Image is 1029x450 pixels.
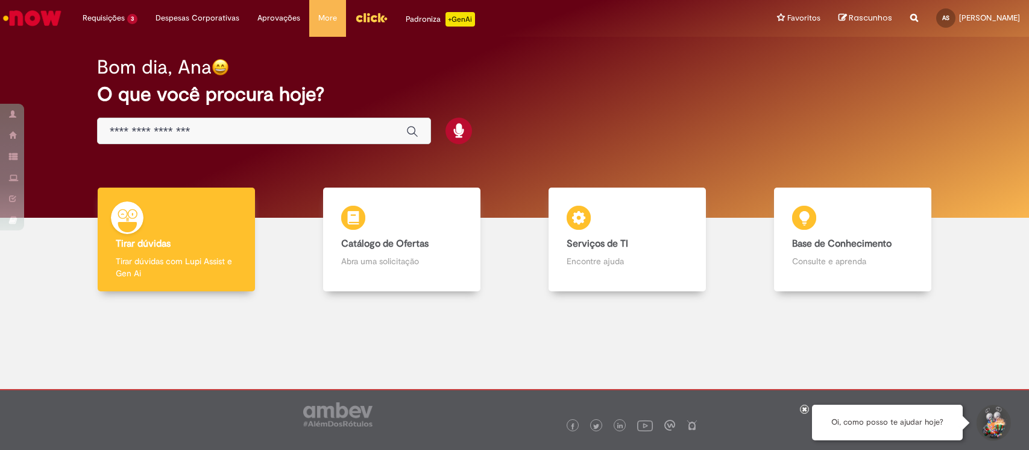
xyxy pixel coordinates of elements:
[792,238,892,250] b: Base de Conhecimento
[341,238,429,250] b: Catálogo de Ofertas
[812,405,963,440] div: Oi, como posso te ajudar hoje?
[445,12,475,27] p: +GenAi
[740,188,966,292] a: Base de Conhecimento Consulte e aprenda
[787,12,820,24] span: Favoritos
[567,238,628,250] b: Serviços de TI
[303,402,373,426] img: logo_footer_ambev_rotulo_gray.png
[664,420,675,431] img: logo_footer_workplace.png
[637,417,653,433] img: logo_footer_youtube.png
[341,255,462,267] p: Abra uma solicitação
[839,13,892,24] a: Rascunhos
[97,84,932,105] h2: O que você procura hoje?
[1,6,63,30] img: ServiceNow
[515,188,740,292] a: Serviços de TI Encontre ajuda
[289,188,514,292] a: Catálogo de Ofertas Abra uma solicitação
[406,12,475,27] div: Padroniza
[83,12,125,24] span: Requisições
[116,255,237,279] p: Tirar dúvidas com Lupi Assist e Gen Ai
[959,13,1020,23] span: [PERSON_NAME]
[212,59,229,76] img: happy-face.png
[942,14,949,22] span: AS
[567,255,688,267] p: Encontre ajuda
[257,12,300,24] span: Aprovações
[318,12,337,24] span: More
[570,423,576,429] img: logo_footer_facebook.png
[617,423,623,430] img: logo_footer_linkedin.png
[127,14,137,24] span: 3
[156,12,239,24] span: Despesas Corporativas
[97,57,212,78] h2: Bom dia, Ana
[975,405,1011,441] button: Iniciar Conversa de Suporte
[63,188,289,292] a: Tirar dúvidas Tirar dúvidas com Lupi Assist e Gen Ai
[355,8,388,27] img: click_logo_yellow_360x200.png
[116,238,171,250] b: Tirar dúvidas
[593,423,599,429] img: logo_footer_twitter.png
[792,255,913,267] p: Consulte e aprenda
[687,420,697,431] img: logo_footer_naosei.png
[849,12,892,24] span: Rascunhos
